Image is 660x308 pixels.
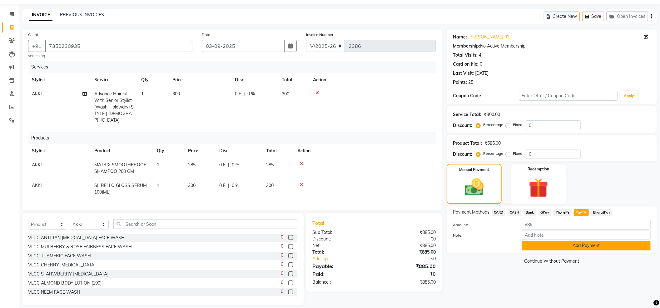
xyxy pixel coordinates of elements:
[157,162,159,168] span: 1
[308,270,374,278] div: Paid:
[468,79,473,86] div: 25
[281,261,283,268] span: 0
[244,91,245,97] span: |
[94,183,147,195] span: SII BELLO GLOSS SERUM 100(ML)
[468,34,509,40] a: [PERSON_NAME] 03
[28,280,102,286] div: VLCC ALMOND BODY LOTION (199)
[309,73,436,87] th: Action
[453,61,479,68] div: Card on file:
[28,262,96,268] div: VLCC CHERRY [MEDICAL_DATA]
[28,73,91,87] th: Stylist
[523,176,554,200] img: _gift.svg
[522,220,651,230] input: Amount
[453,70,474,77] div: Last Visit:
[385,255,440,262] div: ₹0
[28,235,125,241] div: VLCC ANTI TAN [MEDICAL_DATA] FACE WASH
[453,52,478,58] div: Total Visits:
[235,91,241,97] span: 0 F
[94,162,146,174] span: MATRIX SMOOTHPROOF SHAMPOO 200 GM
[266,162,274,168] span: 285
[28,53,192,59] small: searching...
[492,209,505,216] span: CARD
[522,230,651,240] input: Add Note
[483,122,503,128] label: Percentage
[157,183,159,188] span: 1
[169,73,231,87] th: Price
[28,40,46,52] button: +91
[219,162,226,168] span: 0 F
[308,236,374,242] div: Discount:
[28,271,108,277] div: VLCC STARWBERRY [MEDICAL_DATA]
[45,40,192,52] input: Search by Name/Mobile/Email/Code
[620,91,638,101] button: Apply
[483,151,503,156] label: Percentage
[28,144,91,158] th: Stylist
[281,252,283,259] span: 0
[374,242,441,249] div: ₹885.00
[308,255,385,262] a: Add Tip
[32,162,42,168] span: AKKI
[453,122,472,129] div: Discount:
[28,253,91,259] div: VLCC TURMERIC FACE WASH
[513,151,522,156] label: Fixed
[374,249,441,255] div: ₹885.00
[448,222,517,228] label: Amount:
[231,73,278,87] th: Disc
[528,166,549,172] label: Redemption
[607,12,648,21] button: Open Invoices
[94,91,134,123] span: Advance Haircut With Senior Stylist (Wash + blowdry+STYLE ) [DEMOGRAPHIC_DATA]
[308,229,374,236] div: Sub Total:
[374,279,441,285] div: ₹885.00
[480,61,482,68] div: 0
[312,220,327,226] span: Total
[591,209,613,216] span: BharatPay
[137,73,169,87] th: Qty
[459,176,490,198] img: _cash.svg
[308,242,374,249] div: Net:
[188,183,196,188] span: 300
[29,132,440,144] div: Products
[453,151,472,158] div: Discount:
[453,34,467,40] div: Name:
[172,91,180,97] span: 300
[32,91,42,97] span: AKKI
[475,70,489,77] div: [DATE]
[113,219,297,229] input: Search or Scan
[153,144,184,158] th: Qty
[232,162,239,168] span: 0 %
[308,279,374,285] div: Balance :
[216,144,262,158] th: Disc
[374,270,441,278] div: ₹0
[278,73,309,87] th: Total
[232,182,239,189] span: 0 %
[453,43,651,49] div: No Active Membership
[219,182,226,189] span: 0 F
[508,209,521,216] span: CASH
[141,91,144,97] span: 1
[29,61,440,73] div: Services
[308,262,374,270] div: Payable:
[519,91,618,101] input: Enter Offer / Coupon Code
[281,234,283,240] span: 0
[282,91,289,97] span: 300
[538,209,551,216] span: GPay
[29,9,52,21] a: INVOICE
[574,209,589,216] span: PayTM
[91,73,137,87] th: Service
[281,270,283,277] span: 0
[202,32,210,38] label: Date
[522,241,651,250] button: Add Payment
[453,111,481,118] div: Service Total:
[228,182,229,189] span: |
[459,167,489,173] label: Manual Payment
[374,229,441,236] div: ₹885.00
[453,140,482,147] div: Product Total:
[524,209,536,216] span: Bank
[448,258,656,265] a: Continue Without Payment
[453,209,489,215] span: Payment Methods
[281,279,283,286] span: 0
[448,233,517,238] label: Note:
[184,144,216,158] th: Price
[28,244,132,250] div: VLCC MULBERRY & ROSE FAIRNESS FACE WASH
[484,111,500,118] div: ₹300.00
